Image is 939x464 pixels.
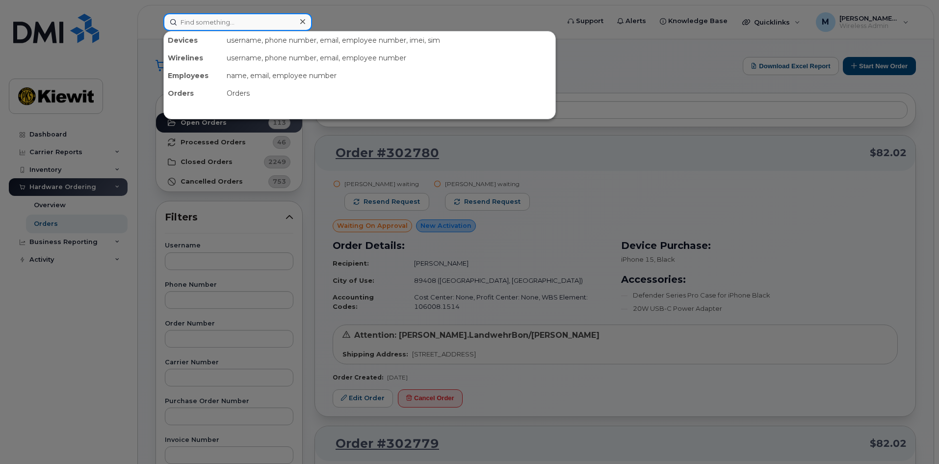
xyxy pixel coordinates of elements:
[896,421,932,457] iframe: Messenger Launcher
[223,67,555,84] div: name, email, employee number
[164,84,223,102] div: Orders
[164,31,223,49] div: Devices
[223,31,555,49] div: username, phone number, email, employee number, imei, sim
[223,84,555,102] div: Orders
[223,49,555,67] div: username, phone number, email, employee number
[164,67,223,84] div: Employees
[164,49,223,67] div: Wirelines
